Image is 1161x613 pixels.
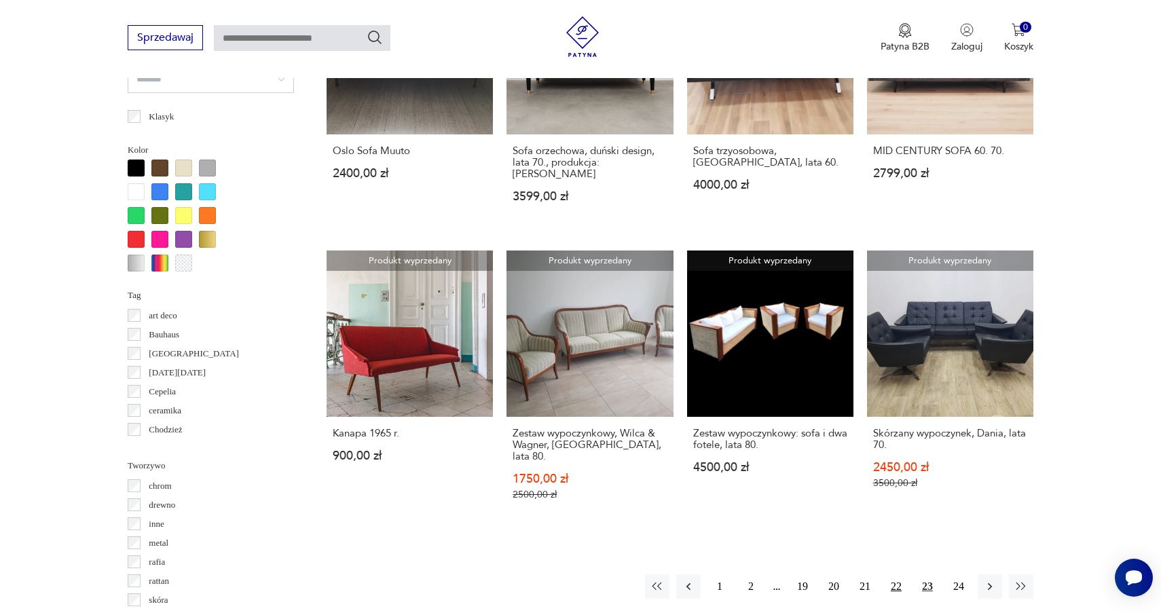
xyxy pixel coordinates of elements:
[149,555,165,570] p: rafia
[881,40,929,53] p: Patyna B2B
[873,428,1027,451] h3: Skórzany wypoczynek, Dania, lata 70.
[1004,40,1033,53] p: Koszyk
[915,574,940,599] button: 23
[562,16,603,57] img: Patyna - sklep z meblami i dekoracjami vintage
[149,346,239,361] p: [GEOGRAPHIC_DATA]
[149,403,181,418] p: ceramika
[149,536,168,551] p: metal
[149,384,176,399] p: Cepelia
[693,145,847,168] h3: Sofa trzyosobowa, [GEOGRAPHIC_DATA], lata 60.
[149,517,164,532] p: inne
[149,593,168,608] p: skóra
[873,462,1027,473] p: 2450,00 zł
[853,574,877,599] button: 21
[1115,559,1153,597] iframe: Smartsupp widget button
[1012,23,1025,37] img: Ikona koszyka
[128,143,294,157] p: Kolor
[513,191,667,202] p: 3599,00 zł
[951,23,982,53] button: Zaloguj
[149,441,181,456] p: Ćmielów
[149,308,177,323] p: art deco
[128,34,203,43] a: Sprzedawaj
[960,23,974,37] img: Ikonka użytkownika
[707,574,732,599] button: 1
[822,574,846,599] button: 20
[687,250,853,527] a: Produkt wyprzedanyZestaw wypoczynkowy: sofa i dwa fotele, lata 80.Zestaw wypoczynkowy: sofa i dwa...
[873,477,1027,489] p: 3500,00 zł
[333,168,487,179] p: 2400,00 zł
[790,574,815,599] button: 19
[881,23,929,53] button: Patyna B2B
[128,25,203,50] button: Sprzedawaj
[873,145,1027,157] h3: MID CENTURY SOFA 60. 70.
[333,145,487,157] h3: Oslo Sofa Muuto
[149,327,179,342] p: Bauhaus
[693,462,847,473] p: 4500,00 zł
[513,473,667,485] p: 1750,00 zł
[884,574,908,599] button: 22
[327,250,493,527] a: Produkt wyprzedanyKanapa 1965 r.Kanapa 1965 r.900,00 zł
[149,422,182,437] p: Chodzież
[513,428,667,462] h3: Zestaw wypoczynkowy, Wilca & Wagner, [GEOGRAPHIC_DATA], lata 80.
[693,179,847,191] p: 4000,00 zł
[898,23,912,38] img: Ikona medalu
[333,428,487,439] h3: Kanapa 1965 r.
[739,574,763,599] button: 2
[693,428,847,451] h3: Zestaw wypoczynkowy: sofa i dwa fotele, lata 80.
[513,145,667,180] h3: Sofa orzechowa, duński design, lata 70., produkcja: [PERSON_NAME]
[506,250,673,527] a: Produkt wyprzedanyZestaw wypoczynkowy, Wilca & Wagner, Niemcy, lata 80.Zestaw wypoczynkowy, Wilca...
[1004,23,1033,53] button: 0Koszyk
[367,29,383,45] button: Szukaj
[881,23,929,53] a: Ikona medaluPatyna B2B
[149,109,174,124] p: Klasyk
[951,40,982,53] p: Zaloguj
[149,365,206,380] p: [DATE][DATE]
[149,574,169,589] p: rattan
[333,450,487,462] p: 900,00 zł
[149,498,175,513] p: drewno
[513,489,667,500] p: 2500,00 zł
[867,250,1033,527] a: Produkt wyprzedanySkórzany wypoczynek, Dania, lata 70.Skórzany wypoczynek, Dania, lata 70.2450,00...
[873,168,1027,179] p: 2799,00 zł
[128,288,294,303] p: Tag
[128,458,294,473] p: Tworzywo
[149,479,171,494] p: chrom
[946,574,971,599] button: 24
[1020,22,1031,33] div: 0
